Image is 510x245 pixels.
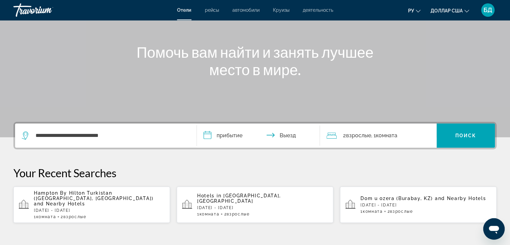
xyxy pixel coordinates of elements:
button: Меню пользователя [479,3,497,17]
span: Взрослые [390,209,413,214]
p: [DATE] - [DATE] [360,203,491,207]
span: 1 [34,214,56,219]
a: Травориум [13,1,80,19]
font: Поиск [455,133,476,138]
p: Your Recent Searches [13,166,497,180]
iframe: Кнопка запуска окна обмена сообщениями [483,218,505,240]
button: Даты заезда и выезда [197,124,320,148]
span: and Nearby Hotels [34,201,85,206]
span: Hampton By Hilton Turkistan ([GEOGRAPHIC_DATA], [GEOGRAPHIC_DATA]) [34,190,154,201]
font: 2 [343,132,346,139]
span: 1 [360,209,383,214]
div: Виджет поиска [15,124,495,148]
span: Dom u ozera (Burabay, KZ) [360,196,433,201]
span: Комната [200,212,220,216]
a: Круизы [273,7,289,13]
font: Комната [376,132,397,139]
span: Взрослые [227,212,249,216]
font: БД [484,6,492,13]
span: Комната [36,214,56,219]
span: 1 [197,212,219,216]
a: рейсы [205,7,219,13]
p: [DATE] - [DATE] [197,205,328,210]
span: and Nearby Hotels [435,196,486,201]
span: 2 [61,214,86,219]
font: Помочь вам найти и занять лучшее место в мире. [136,43,374,78]
a: автомобили [232,7,260,13]
span: Комната [363,209,383,214]
button: Hampton By Hilton Turkistan ([GEOGRAPHIC_DATA], [GEOGRAPHIC_DATA]) and Nearby Hotels[DATE] - [DAT... [13,186,170,223]
span: Hotels in [197,193,221,198]
a: деятельность [303,7,333,13]
font: ру [408,8,414,13]
font: , 1 [371,132,376,139]
a: Отели [177,7,191,13]
button: Путешественники: 2 взрослых, 0 детей [320,124,437,148]
button: Изменить язык [408,6,420,15]
button: Изменить валюту [431,6,469,15]
font: доллар США [431,8,463,13]
button: Dom u ozera (Burabay, KZ) and Nearby Hotels[DATE] - [DATE]1Комната2Взрослые [340,186,497,223]
p: [DATE] - [DATE] [34,208,165,213]
button: Поиск [437,124,495,148]
button: Hotels in [GEOGRAPHIC_DATA], [GEOGRAPHIC_DATA][DATE] - [DATE]1Комната2Взрослые [177,186,333,223]
span: 2 [387,209,413,214]
font: Взрослые [346,132,371,139]
span: Взрослые [63,214,86,219]
span: [GEOGRAPHIC_DATA], [GEOGRAPHIC_DATA] [197,193,281,204]
span: 2 [224,212,249,216]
